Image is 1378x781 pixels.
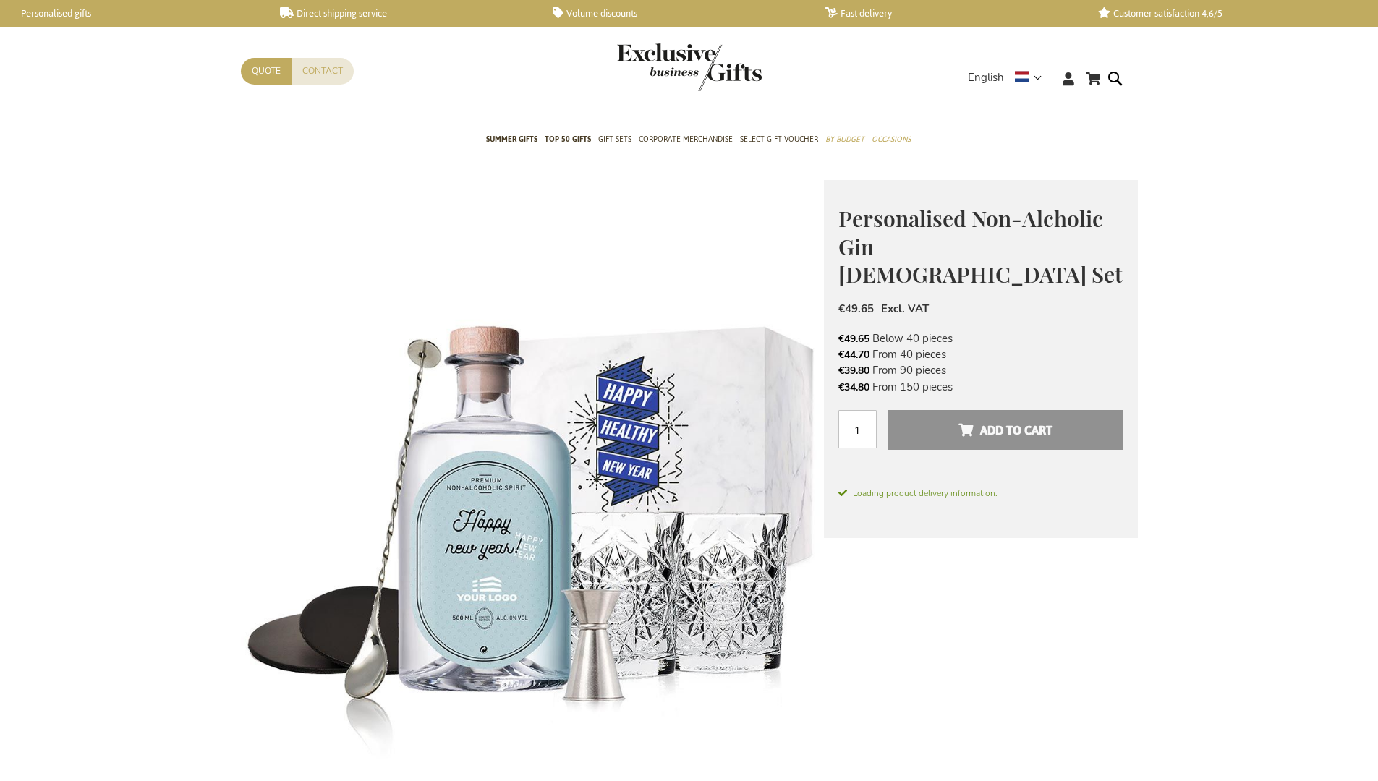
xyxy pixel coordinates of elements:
[872,122,911,158] a: Occasions
[838,348,869,362] span: €44.70
[545,122,591,158] a: TOP 50 Gifts
[838,332,869,346] span: €49.65
[872,132,911,147] span: Occasions
[7,7,257,20] a: Personalised gifts
[280,7,529,20] a: Direct shipping service
[838,346,1123,362] li: From 40 pieces
[241,58,292,85] a: Quote
[740,122,818,158] a: Select Gift Voucher
[825,132,864,147] span: By Budget
[617,43,762,91] img: Exclusive Business gifts logo
[838,379,1123,395] li: From 150 pieces
[740,132,818,147] span: Select Gift Voucher
[825,7,1075,20] a: Fast delivery
[838,487,1123,500] span: Loading product delivery information.
[486,122,537,158] a: Summer Gifts
[881,302,929,316] span: Excl. VAT
[598,122,631,158] a: Gift Sets
[241,180,824,761] img: Personalised Non-Alcholic Gin Essenstials Set
[838,362,1123,378] li: From 90 pieces
[292,58,354,85] a: Contact
[838,302,874,316] span: €49.65
[545,132,591,147] span: TOP 50 Gifts
[598,132,631,147] span: Gift Sets
[553,7,802,20] a: Volume discounts
[617,43,689,91] a: store logo
[838,380,869,394] span: €34.80
[838,364,869,377] span: €39.80
[838,204,1123,289] span: Personalised Non-Alcholic Gin [DEMOGRAPHIC_DATA] Set
[1098,7,1348,20] a: Customer satisfaction 4,6/5
[639,132,733,147] span: Corporate Merchandise
[486,132,537,147] span: Summer Gifts
[968,69,1004,86] span: English
[838,410,877,448] input: Qty
[825,122,864,158] a: By Budget
[838,330,1123,346] li: Below 40 pieces
[639,122,733,158] a: Corporate Merchandise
